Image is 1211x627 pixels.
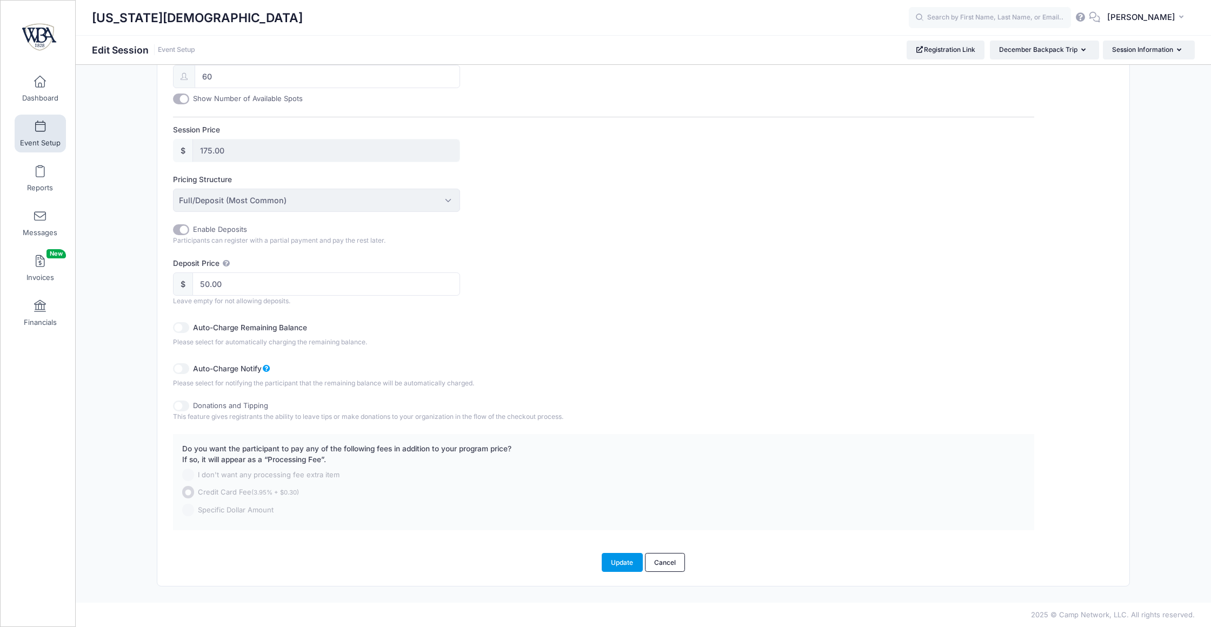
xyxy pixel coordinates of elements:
[173,272,193,296] div: $
[92,44,195,56] h1: Edit Session
[15,294,66,332] a: Financials
[15,115,66,152] a: Event Setup
[182,443,511,465] label: Do you want the participant to pay any of the following fees in addition to your program price? I...
[173,297,290,305] span: Leave empty for not allowing deposits.
[645,553,686,571] a: Cancel
[198,487,299,498] span: Credit Card Fee
[193,94,303,104] label: Show Number of Available Spots
[15,204,66,242] a: Messages
[909,7,1071,29] input: Search by First Name, Last Name, or Email...
[1103,41,1195,59] button: Session Information
[173,124,603,135] label: Session Price
[193,401,268,411] label: Donations and Tipping
[990,41,1099,59] button: December Backpack Trip
[15,249,66,287] a: InvoicesNew
[173,258,603,269] label: Deposit Price
[18,17,59,57] img: Washington Baptist Association
[1,11,76,63] a: Washington Baptist Association
[27,183,53,192] span: Reports
[1031,610,1195,619] span: 2025 © Camp Network, LLC. All rights reserved.
[173,338,367,346] span: Please select for automatically charging the remaining balance.
[602,553,643,571] button: Update
[15,70,66,108] a: Dashboard
[195,65,460,88] input: 0
[22,94,58,103] span: Dashboard
[251,489,299,496] small: (3.95% + $0.30)
[1100,5,1195,30] button: [PERSON_NAME]
[192,272,460,296] input: 0.00
[262,364,271,373] a: Notify the participant that the remaining balance will be automatically charged.
[193,224,247,235] label: Enable Deposits
[1107,11,1175,23] span: [PERSON_NAME]
[907,41,985,59] a: Registration Link
[173,139,193,162] div: $
[198,470,340,481] span: I don't want any processing fee extra item
[158,46,195,54] a: Event Setup
[173,412,563,421] span: This feature gives registrants the ability to leave tips or make donations to your organization i...
[26,273,54,282] span: Invoices
[23,228,57,237] span: Messages
[198,505,274,516] span: Specific Dollar Amount
[173,236,385,244] span: Participants can register with a partial payment and pay the rest later.
[92,5,303,30] h1: [US_STATE][DEMOGRAPHIC_DATA]
[999,45,1077,54] span: December Backpack Trip
[173,379,474,387] span: Please select for notifying the participant that the remaining balance will be automatically char...
[173,189,460,212] span: Full/Deposit (Most Common)
[173,174,603,185] label: Pricing Structure
[192,139,460,162] input: 0.00
[24,318,57,327] span: Financials
[179,195,287,206] span: Full/Deposit (Most Common)
[193,319,408,333] label: Auto-Charge Remaining Balance
[20,138,61,148] span: Event Setup
[193,359,516,374] label: Auto-Charge Notify
[15,159,66,197] a: Reports
[46,249,66,258] span: New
